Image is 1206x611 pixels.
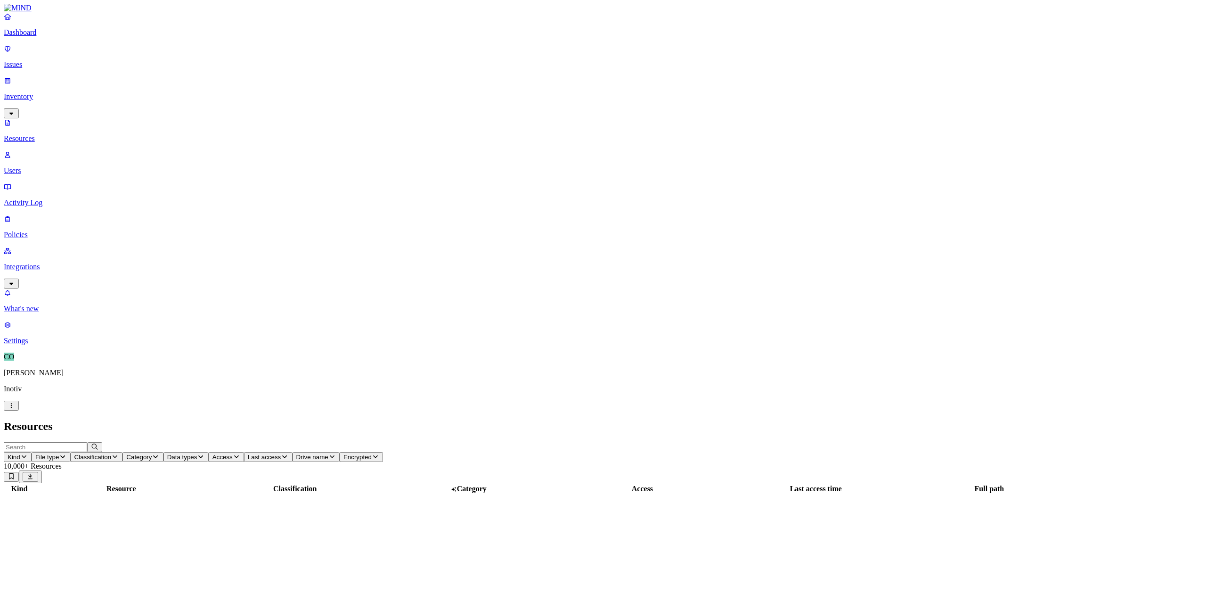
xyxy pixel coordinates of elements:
div: Classification [209,485,381,493]
span: CO [4,353,14,361]
span: Data types [167,454,197,461]
div: Full path [904,485,1075,493]
p: Dashboard [4,28,1202,37]
span: Kind [8,454,20,461]
span: Category [126,454,152,461]
a: Settings [4,321,1202,345]
p: Resources [4,134,1202,143]
a: Policies [4,215,1202,239]
div: Access [556,485,728,493]
a: MIND [4,4,1202,12]
a: Users [4,150,1202,175]
a: What's new [4,289,1202,313]
img: MIND [4,4,32,12]
p: Activity Log [4,198,1202,207]
span: Last access [248,454,281,461]
span: File type [35,454,59,461]
span: Drive name [296,454,328,461]
p: [PERSON_NAME] [4,369,1202,377]
input: Search [4,442,87,452]
a: Activity Log [4,182,1202,207]
p: Integrations [4,263,1202,271]
h2: Resources [4,420,1202,433]
a: Inventory [4,76,1202,117]
p: Inotiv [4,385,1202,393]
div: Kind [5,485,33,493]
div: Resource [35,485,207,493]
div: Last access time [730,485,902,493]
p: Policies [4,231,1202,239]
span: Access [212,454,233,461]
a: Resources [4,118,1202,143]
span: 10,000+ Resources [4,462,62,470]
p: Inventory [4,92,1202,101]
a: Integrations [4,247,1202,287]
p: Issues [4,60,1202,69]
p: What's new [4,305,1202,313]
a: Issues [4,44,1202,69]
p: Users [4,166,1202,175]
a: Dashboard [4,12,1202,37]
span: Classification [74,454,112,461]
span: Category [457,485,487,493]
span: Encrypted [343,454,372,461]
p: Settings [4,337,1202,345]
